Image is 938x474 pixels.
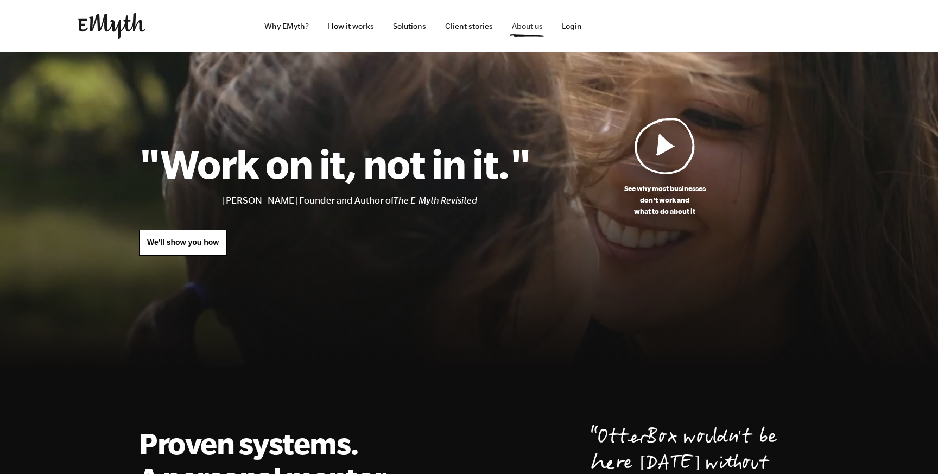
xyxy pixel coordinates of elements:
[530,183,799,217] p: See why most businesses don't work and what to do about it
[394,195,477,206] i: The E-Myth Revisited
[147,238,219,247] span: We'll show you how
[635,117,695,174] img: Play Video
[530,117,799,217] a: See why most businessesdon't work andwhat to do about it
[884,422,938,474] iframe: Chat Widget
[78,13,145,39] img: EMyth
[139,140,530,187] h1: "Work on it, not in it."
[223,193,530,208] li: [PERSON_NAME] Founder and Author of
[139,230,227,256] a: We'll show you how
[746,14,860,38] iframe: Embedded CTA
[626,14,740,38] iframe: Embedded CTA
